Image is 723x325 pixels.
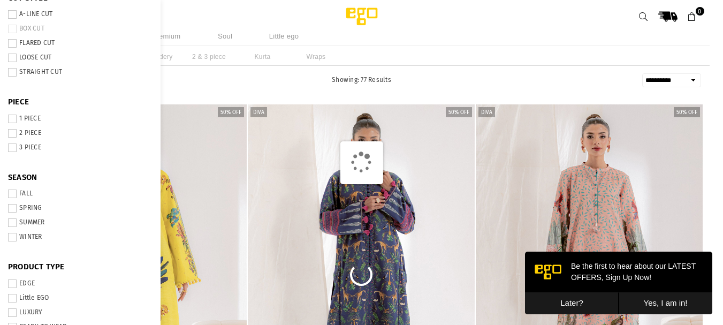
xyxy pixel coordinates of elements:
[257,27,311,46] li: Little ego
[446,107,472,117] label: 50% off
[332,76,391,84] span: Showing: 77 Results
[316,6,407,27] img: Ego
[696,7,704,16] span: 0
[199,27,252,46] li: Soul
[674,107,700,117] label: 50% off
[140,27,193,46] li: Premium
[478,107,495,117] label: Diva
[8,218,153,227] label: SUMMER
[8,39,153,48] label: FLARED CUT
[8,262,153,273] span: PRODUCT TYPE
[8,172,153,183] span: SEASON
[8,294,153,303] label: Little EGO
[218,107,244,117] label: 50% off
[8,97,153,108] span: PIECE
[8,54,153,62] label: LOOSE CUT
[182,48,236,65] li: 2 & 3 piece
[236,48,290,65] li: Kurta
[682,7,702,26] a: 0
[290,48,343,65] li: Wraps
[8,115,153,123] label: 1 PIECE
[634,7,653,26] a: Search
[8,143,153,152] label: 3 PIECE
[8,204,153,213] label: SPRING
[250,107,267,117] label: Diva
[8,233,153,241] label: WINTER
[8,129,153,138] label: 2 PIECE
[8,68,153,77] label: STRAIGHT CUT
[8,279,153,288] label: EDGE
[8,25,153,33] label: BOX CUT
[8,308,153,317] label: LUXURY
[8,190,153,198] label: FALL
[8,10,153,19] label: A-LINE CUT
[525,252,712,314] iframe: webpush-onsite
